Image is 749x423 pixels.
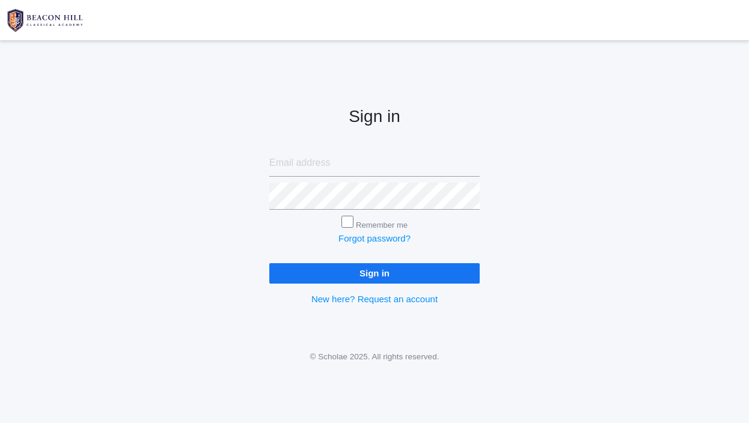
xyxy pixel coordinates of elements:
h2: Sign in [269,108,480,126]
input: Sign in [269,263,480,283]
input: Email address [269,150,480,177]
a: Forgot password? [338,233,411,243]
a: New here? Request an account [311,294,438,304]
label: Remember me [356,221,408,230]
